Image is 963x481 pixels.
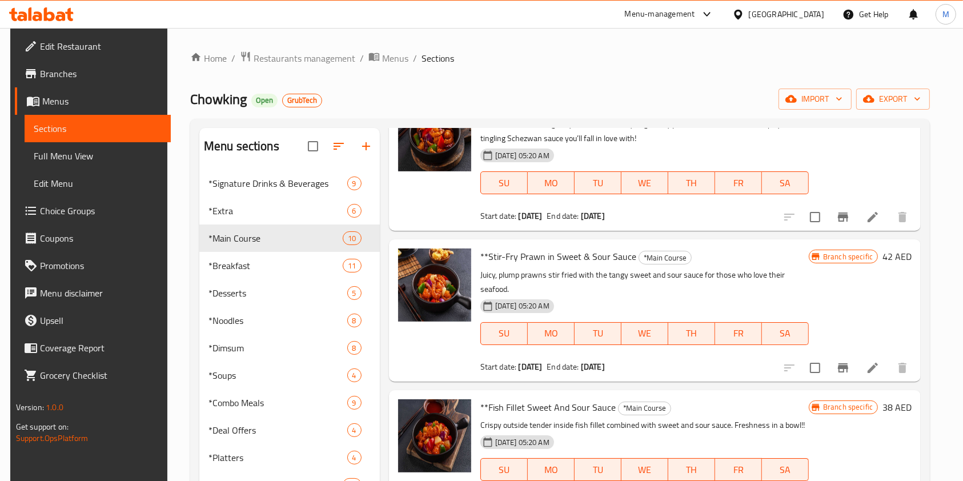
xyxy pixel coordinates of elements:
div: *Combo Meals9 [199,389,380,416]
span: TU [579,462,617,478]
b: [DATE] [581,209,605,223]
div: items [347,177,362,190]
span: *Dimsum [208,341,347,355]
button: export [856,89,930,110]
button: delete [889,354,916,382]
button: delete [889,203,916,231]
span: Edit Restaurant [40,39,162,53]
a: Coverage Report [15,334,171,362]
span: M [942,8,949,21]
span: End date: [547,359,579,374]
span: SU [485,325,523,342]
div: items [347,286,362,300]
b: [DATE] [518,359,542,374]
span: **Stir-Fry Prawn in Sweet & Sour Sauce [480,248,636,265]
h2: Menu sections [204,138,279,155]
button: TH [668,322,715,345]
p: If chicken is too boring for you, this is the way to go! Juicy prawns combined with the spicy, ti... [480,117,809,146]
span: WE [626,325,664,342]
li: / [413,51,417,65]
h6: 42 AED [882,248,912,264]
span: 4 [348,370,361,381]
a: Menus [15,87,171,115]
span: WE [626,462,664,478]
span: TU [579,325,617,342]
img: **Stir-Fry Prawn in Sweet & Sour Sauce [398,248,471,322]
span: *Desserts [208,286,347,300]
span: [DATE] 05:20 AM [491,300,554,311]
div: items [347,314,362,327]
b: [DATE] [581,359,605,374]
span: Start date: [480,209,517,223]
a: Edit Restaurant [15,33,171,60]
a: Full Menu View [25,142,171,170]
div: *Platters [208,451,347,464]
span: Promotions [40,259,162,272]
span: SU [485,462,523,478]
a: Edit menu item [866,210,880,224]
div: *Signature Drinks & Beverages9 [199,170,380,197]
button: TU [575,322,621,345]
h6: 38 AED [882,399,912,415]
span: [DATE] 05:20 AM [491,437,554,448]
span: *Main Course [208,231,343,245]
div: *Extra6 [199,197,380,225]
span: *Breakfast [208,259,343,272]
button: Branch-specific-item [829,354,857,382]
button: WE [621,171,668,194]
div: *Dimsum8 [199,334,380,362]
span: Edit Menu [34,177,162,190]
span: MO [532,462,570,478]
li: / [360,51,364,65]
button: Branch-specific-item [829,203,857,231]
div: *Deal Offers4 [199,416,380,444]
span: Upsell [40,314,162,327]
a: Coupons [15,225,171,252]
span: TU [579,175,617,191]
nav: breadcrumb [190,51,930,66]
span: SA [767,462,804,478]
div: *Desserts5 [199,279,380,307]
span: *Combo Meals [208,396,347,410]
div: Menu-management [625,7,695,21]
div: *Breakfast11 [199,252,380,279]
span: Menus [42,94,162,108]
button: SU [480,458,528,481]
a: Grocery Checklist [15,362,171,389]
button: MO [528,322,575,345]
div: items [347,204,362,218]
span: Coupons [40,231,162,245]
button: TU [575,458,621,481]
span: SA [767,325,804,342]
a: Edit menu item [866,361,880,375]
span: Menus [382,51,408,65]
span: 11 [343,260,360,271]
div: *Signature Drinks & Beverages [208,177,347,190]
span: *Soups [208,368,347,382]
span: 6 [348,206,361,217]
span: SU [485,175,523,191]
span: Get support on: [16,419,69,434]
span: Coverage Report [40,341,162,355]
span: Restaurants management [254,51,355,65]
span: MO [532,325,570,342]
span: MO [532,175,570,191]
span: 9 [348,178,361,189]
p: Crispy outside tender inside fish fillet combined with sweet and sour sauce. Freshness in a bowl!! [480,418,809,432]
span: 8 [348,315,361,326]
button: FR [715,322,762,345]
button: MO [528,458,575,481]
span: Full Menu View [34,149,162,163]
div: items [347,423,362,437]
p: Juicy, plump prawns stir fried with the tangy sweet and sour sauce for those who love their seafood. [480,268,809,296]
div: *Main Course [639,251,692,264]
a: Edit Menu [25,170,171,197]
span: Open [251,95,278,105]
img: **Fish Fillet Sweet And Sour Sauce [398,399,471,472]
a: Menu disclaimer [15,279,171,307]
span: 5 [348,288,361,299]
div: [GEOGRAPHIC_DATA] [749,8,824,21]
span: Chowking [190,86,247,112]
span: GrubTech [283,95,322,105]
